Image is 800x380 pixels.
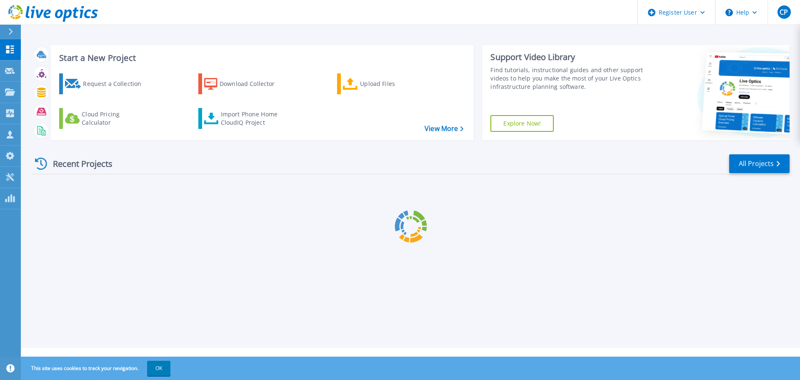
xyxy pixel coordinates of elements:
[147,361,170,376] button: OK
[729,154,790,173] a: All Projects
[360,75,427,92] div: Upload Files
[337,73,430,94] a: Upload Files
[490,52,647,63] div: Support Video Library
[780,9,788,15] span: CP
[490,115,554,132] a: Explore Now!
[198,73,291,94] a: Download Collector
[82,110,148,127] div: Cloud Pricing Calculator
[83,75,150,92] div: Request a Collection
[221,110,286,127] div: Import Phone Home CloudIQ Project
[490,66,647,91] div: Find tutorials, instructional guides and other support videos to help you make the most of your L...
[32,154,124,174] div: Recent Projects
[220,75,286,92] div: Download Collector
[59,108,152,129] a: Cloud Pricing Calculator
[59,53,463,63] h3: Start a New Project
[23,361,170,376] span: This site uses cookies to track your navigation.
[59,73,152,94] a: Request a Collection
[425,125,463,133] a: View More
